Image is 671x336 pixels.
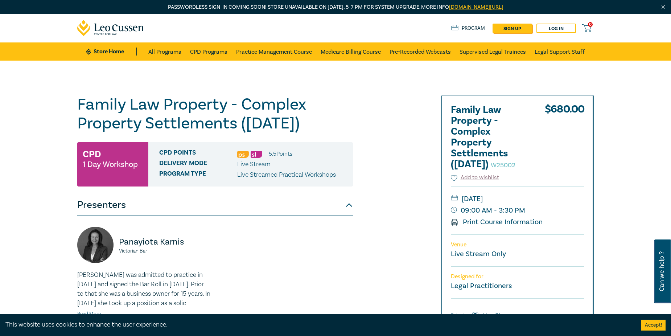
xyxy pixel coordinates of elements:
img: Professional Skills [237,151,249,158]
small: W25002 [491,161,515,169]
span: Live Stream [237,160,271,168]
a: All Programs [148,42,181,61]
div: This website uses cookies to enhance the user experience. [5,320,630,329]
li: 5.5 Point s [269,149,292,159]
a: Supervised Legal Trainees [460,42,526,61]
button: Accept cookies [641,320,666,331]
p: Venue [451,241,584,248]
small: 09:00 AM - 3:30 PM [451,205,584,216]
small: Legal Practitioners [451,281,512,291]
a: CPD Programs [190,42,227,61]
img: Substantive Law [251,151,262,158]
label: Live Stream [482,311,516,320]
span: Program type [159,170,237,180]
a: sign up [493,24,532,33]
a: Medicare Billing Course [321,42,381,61]
p: [PERSON_NAME] was admitted to practice in [DATE] and signed the Bar Roll in [DATE]. Prior to that... [77,270,211,308]
small: [DATE] [451,193,584,205]
button: Presenters [77,194,353,216]
button: Add to wishlist [451,173,499,182]
span: Delivery Mode [159,160,237,169]
a: Log in [536,24,576,33]
a: Store Home [86,48,137,56]
p: Panayiota Karnis [119,236,211,248]
span: Can we help ? [658,244,665,299]
span: CPD Points [159,149,237,159]
small: 1 Day Workshop [83,161,138,168]
a: Practice Management Course [236,42,312,61]
a: Live Stream Only [451,249,506,259]
a: Legal Support Staff [535,42,585,61]
a: Read More [77,311,101,317]
span: 0 [588,22,593,27]
a: Print Course Information [451,217,543,227]
p: Live Streamed Practical Workshops [237,170,336,180]
small: Victorian Bar [119,249,211,254]
img: https://s3.ap-southeast-2.amazonaws.com/leo-cussen-store-production-content/Contacts/PANAYIOTA%20... [77,227,114,263]
span: Select: [451,311,465,319]
div: $ 680.00 [545,105,584,173]
h2: Family Law Property - Complex Property Settlements ([DATE]) [451,105,531,170]
p: Designed for [451,273,584,280]
a: Program [451,24,485,32]
h1: Family Law Property - Complex Property Settlements ([DATE]) [77,95,353,133]
img: Close [660,4,666,10]
a: [DOMAIN_NAME][URL] [449,4,503,11]
h3: CPD [83,148,101,161]
a: Pre-Recorded Webcasts [390,42,451,61]
p: Passwordless sign-in coming soon! Store unavailable on [DATE], 5–7 PM for system upgrade. More info [77,3,594,11]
